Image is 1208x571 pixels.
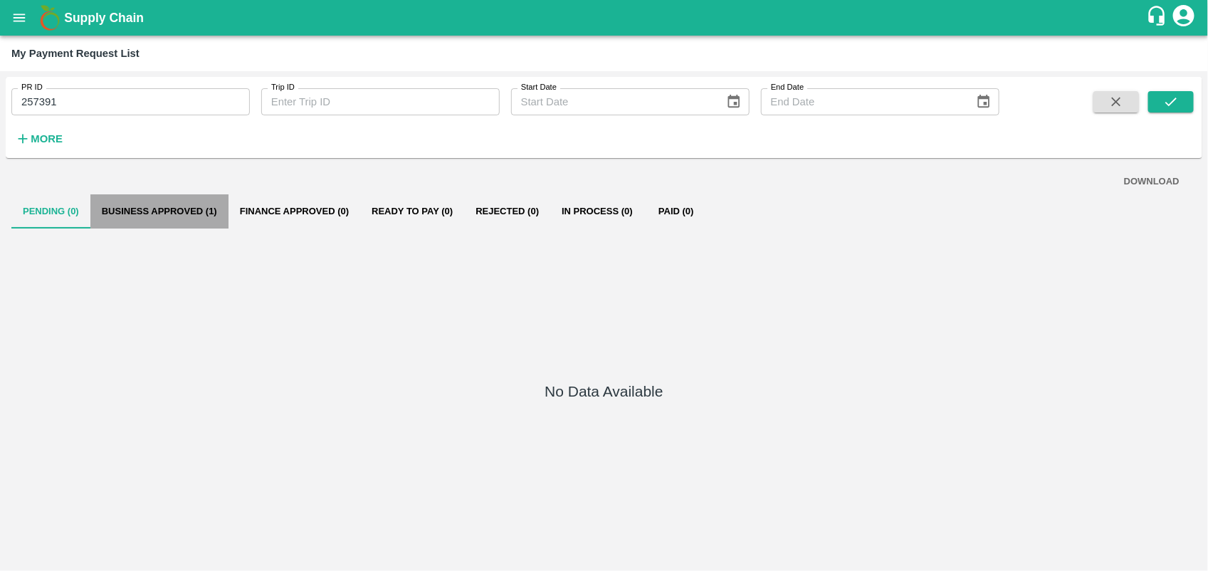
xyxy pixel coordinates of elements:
[761,88,965,115] input: End Date
[11,88,250,115] input: Enter PR ID
[271,82,295,93] label: Trip ID
[720,88,747,115] button: Choose date
[1171,3,1197,33] div: account of current user
[550,194,644,229] button: In Process (0)
[261,88,500,115] input: Enter Trip ID
[771,82,804,93] label: End Date
[64,8,1146,28] a: Supply Chain
[644,194,708,229] button: Paid (0)
[360,194,464,229] button: Ready To Pay (0)
[11,127,66,151] button: More
[3,1,36,34] button: open drawer
[11,44,140,63] div: My Payment Request List
[464,194,550,229] button: Rejected (0)
[64,11,144,25] b: Supply Chain
[90,194,229,229] button: Business Approved (1)
[1118,169,1185,194] button: DOWNLOAD
[521,82,557,93] label: Start Date
[36,4,64,32] img: logo
[970,88,997,115] button: Choose date
[545,382,663,402] h5: No Data Available
[511,88,715,115] input: Start Date
[1146,5,1171,31] div: customer-support
[11,194,90,229] button: Pending (0)
[229,194,360,229] button: Finance Approved (0)
[21,82,43,93] label: PR ID
[31,133,63,145] strong: More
